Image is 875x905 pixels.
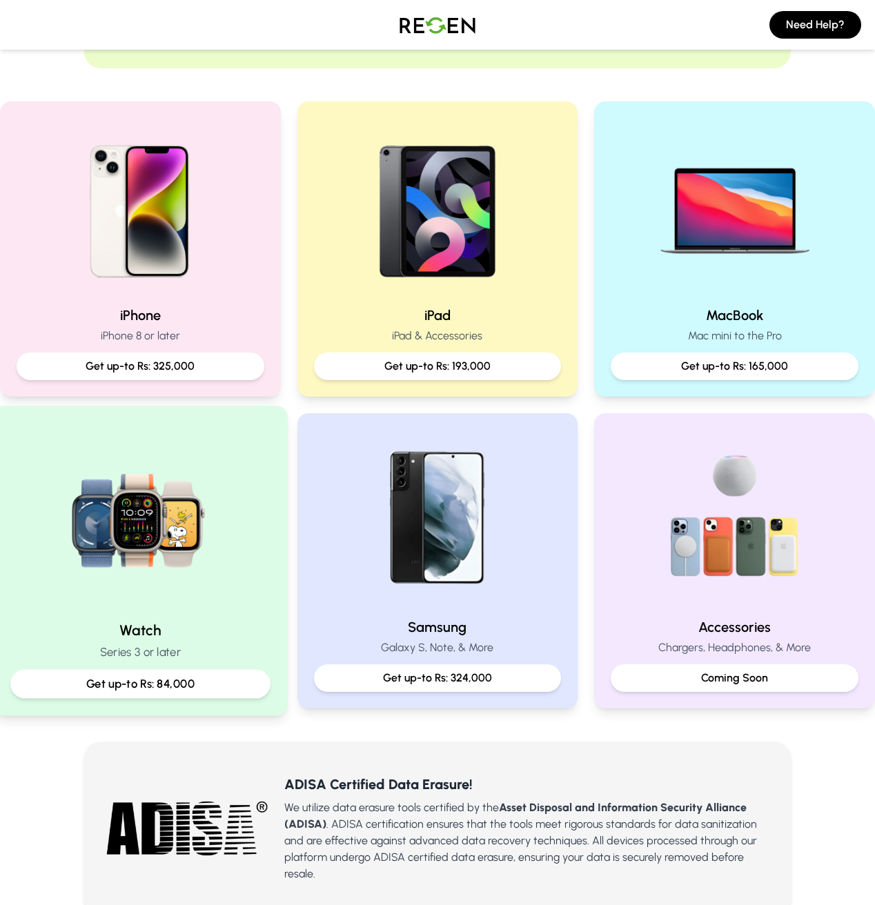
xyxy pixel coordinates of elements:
img: Watch [48,424,233,609]
p: Get up-to Rs: 84,000 [22,675,259,693]
p: Galaxy S, Note, & More [314,639,562,656]
h3: ADISA Certified Data Erasure! [284,775,769,794]
h2: Accessories [611,617,858,637]
img: ADISA Certified [106,798,268,858]
img: Logo [389,6,486,44]
p: Mac mini to the Pro [611,328,858,344]
img: Accessories [647,430,823,606]
p: Get up-to Rs: 165,000 [622,358,847,375]
p: Coming Soon [622,670,847,686]
p: iPhone 8 or later [17,328,264,344]
h2: Watch [10,620,271,640]
img: Samsung [349,430,526,606]
p: iPad & Accessories [314,328,562,344]
p: Series 3 or later [10,644,271,661]
img: iPad [349,118,526,295]
p: Get up-to Rs: 324,000 [325,670,551,686]
h2: MacBook [611,306,858,325]
h2: Samsung [314,617,562,637]
img: iPhone [52,118,228,295]
p: Chargers, Headphones, & More [611,639,858,656]
button: Need Help? [769,11,861,39]
p: Get up-to Rs: 325,000 [28,358,253,375]
h2: iPad [314,306,562,325]
p: Get up-to Rs: 193,000 [325,358,551,375]
p: We utilize data erasure tools certified by the . ADISA certification ensures that the tools meet ... [284,799,769,882]
b: Asset Disposal and Information Security Alliance (ADISA) [284,801,747,831]
h2: iPhone [17,306,264,325]
img: MacBook [647,118,823,295]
